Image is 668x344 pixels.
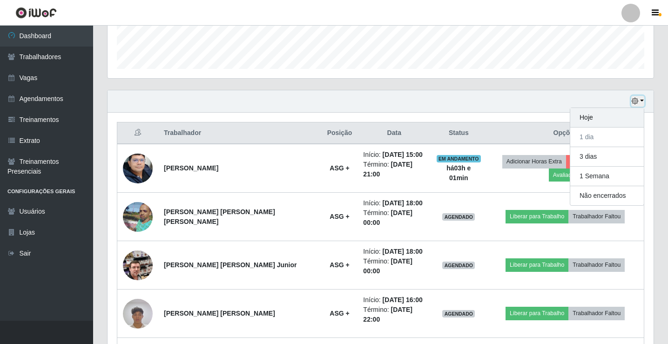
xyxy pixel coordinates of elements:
[158,122,322,144] th: Trabalhador
[330,261,349,269] strong: ASG +
[322,122,358,144] th: Posição
[164,208,275,225] strong: [PERSON_NAME] [PERSON_NAME] [PERSON_NAME]
[363,160,425,179] li: Término:
[446,164,471,182] strong: há 03 h e 01 min
[358,122,431,144] th: Data
[123,294,153,333] img: 1744539914933.jpeg
[164,310,275,317] strong: [PERSON_NAME] [PERSON_NAME]
[570,147,644,167] button: 3 dias
[363,295,425,305] li: Início:
[568,210,625,223] button: Trabalhador Faltou
[506,307,568,320] button: Liberar para Trabalho
[506,210,568,223] button: Liberar para Trabalho
[363,305,425,324] li: Término:
[568,307,625,320] button: Trabalhador Faltou
[363,256,425,276] li: Término:
[486,122,644,144] th: Opções
[383,248,423,255] time: [DATE] 18:00
[570,128,644,147] button: 1 dia
[330,164,349,172] strong: ASG +
[363,198,425,208] li: Início:
[123,148,153,188] img: 1756743627110.jpeg
[330,310,349,317] strong: ASG +
[502,155,566,168] button: Adicionar Horas Extra
[363,208,425,228] li: Término:
[123,196,153,236] img: 1650917429067.jpeg
[164,164,218,172] strong: [PERSON_NAME]
[566,155,628,168] button: Forçar Encerramento
[570,108,644,128] button: Hoje
[383,151,423,158] time: [DATE] 15:00
[549,169,582,182] button: Avaliação
[570,186,644,205] button: Não encerrados
[164,261,297,269] strong: [PERSON_NAME] [PERSON_NAME] Junior
[383,296,423,304] time: [DATE] 16:00
[437,155,481,162] span: EM ANDAMENTO
[442,213,475,221] span: AGENDADO
[330,213,349,220] strong: ASG +
[431,122,486,144] th: Status
[442,262,475,269] span: AGENDADO
[363,150,425,160] li: Início:
[363,247,425,256] li: Início:
[570,167,644,186] button: 1 Semana
[568,258,625,271] button: Trabalhador Faltou
[123,239,153,292] img: 1699235527028.jpeg
[383,199,423,207] time: [DATE] 18:00
[442,310,475,317] span: AGENDADO
[15,7,57,19] img: CoreUI Logo
[506,258,568,271] button: Liberar para Trabalho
